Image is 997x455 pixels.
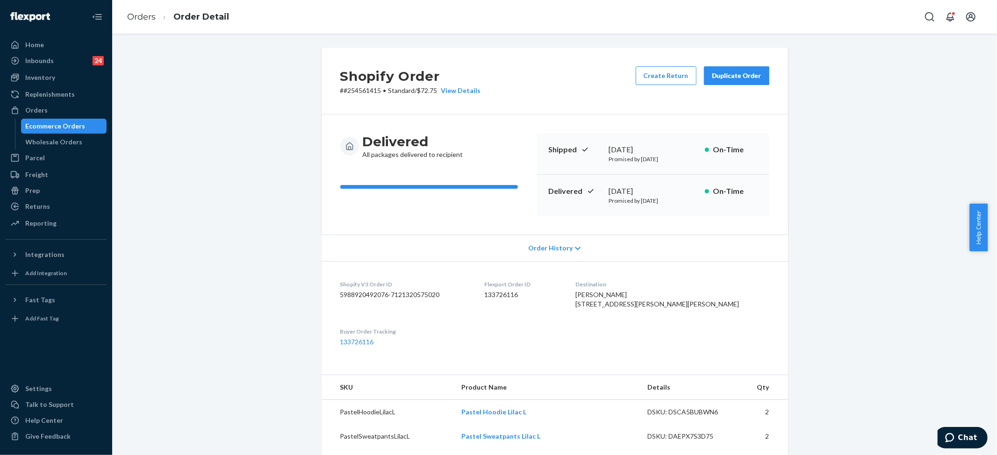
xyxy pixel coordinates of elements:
[340,280,470,288] dt: Shopify V3 Order ID
[173,12,229,22] a: Order Detail
[576,291,739,308] span: [PERSON_NAME] [STREET_ADDRESS][PERSON_NAME][PERSON_NAME]
[340,338,374,346] a: 133726116
[6,292,107,307] button: Fast Tags
[713,186,758,197] p: On-Time
[25,202,50,211] div: Returns
[704,66,769,85] button: Duplicate Order
[322,375,454,400] th: SKU
[920,7,939,26] button: Open Search Box
[713,144,758,155] p: On-Time
[548,186,602,197] p: Delivered
[25,73,55,82] div: Inventory
[6,199,107,214] a: Returns
[609,197,697,205] p: Promised by [DATE]
[383,86,387,94] span: •
[25,219,57,228] div: Reporting
[25,153,45,163] div: Parcel
[6,429,107,444] button: Give Feedback
[388,86,415,94] span: Standard
[647,432,735,441] div: DSKU: DAEPX7S3D75
[6,397,107,412] button: Talk to Support
[461,432,540,440] a: Pastel Sweatpants Lilac L
[25,170,48,179] div: Freight
[21,135,107,149] a: Wholesale Orders
[340,290,470,299] dd: 5988920492076-7121320575020
[609,186,697,197] div: [DATE]
[340,86,481,95] p: # #254561415 / $72.75
[25,295,55,305] div: Fast Tags
[6,150,107,165] a: Parcel
[485,280,561,288] dt: Flexport Order ID
[6,53,107,68] a: Inbounds24
[25,56,54,65] div: Inbounds
[609,144,697,155] div: [DATE]
[438,86,481,95] button: View Details
[6,311,107,326] a: Add Fast Tag
[6,167,107,182] a: Freight
[969,204,988,251] button: Help Center
[25,384,52,393] div: Settings
[340,327,470,335] dt: Buyer Order Tracking
[6,216,107,231] a: Reporting
[6,266,107,281] a: Add Integration
[26,137,83,147] div: Wholesale Orders
[576,280,769,288] dt: Destination
[93,56,104,65] div: 24
[6,183,107,198] a: Prep
[25,314,59,322] div: Add Fast Tag
[363,133,463,150] h3: Delivered
[636,66,696,85] button: Create Return
[941,7,960,26] button: Open notifications
[609,155,697,163] p: Promised by [DATE]
[6,413,107,428] a: Help Center
[6,381,107,396] a: Settings
[647,407,735,417] div: DSKU: DSCA5BUBWN6
[6,247,107,262] button: Integrations
[6,103,107,118] a: Orders
[25,106,48,115] div: Orders
[25,400,74,409] div: Talk to Support
[743,424,788,448] td: 2
[363,133,463,159] div: All packages delivered to recipient
[120,3,237,31] ol: breadcrumbs
[743,375,788,400] th: Qty
[6,70,107,85] a: Inventory
[322,424,454,448] td: PastelSweatpantsLilacL
[640,375,743,400] th: Details
[25,250,65,259] div: Integrations
[548,144,602,155] p: Shipped
[712,71,761,80] div: Duplicate Order
[340,66,481,86] h2: Shopify Order
[25,269,67,277] div: Add Integration
[25,90,75,99] div: Replenishments
[26,121,86,131] div: Ecommerce Orders
[961,7,980,26] button: Open account menu
[10,12,50,21] img: Flexport logo
[6,37,107,52] a: Home
[528,243,573,253] span: Order History
[25,416,63,425] div: Help Center
[938,427,988,450] iframe: Opens a widget where you can chat to one of our agents
[6,87,107,102] a: Replenishments
[25,432,71,441] div: Give Feedback
[485,290,561,299] dd: 133726116
[25,186,40,195] div: Prep
[322,400,454,425] td: PastelHoodieLilacL
[743,400,788,425] td: 2
[461,408,526,416] a: Pastel Hoodie Lilac L
[21,119,107,134] a: Ecommerce Orders
[127,12,156,22] a: Orders
[454,375,640,400] th: Product Name
[25,40,44,50] div: Home
[88,7,107,26] button: Close Navigation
